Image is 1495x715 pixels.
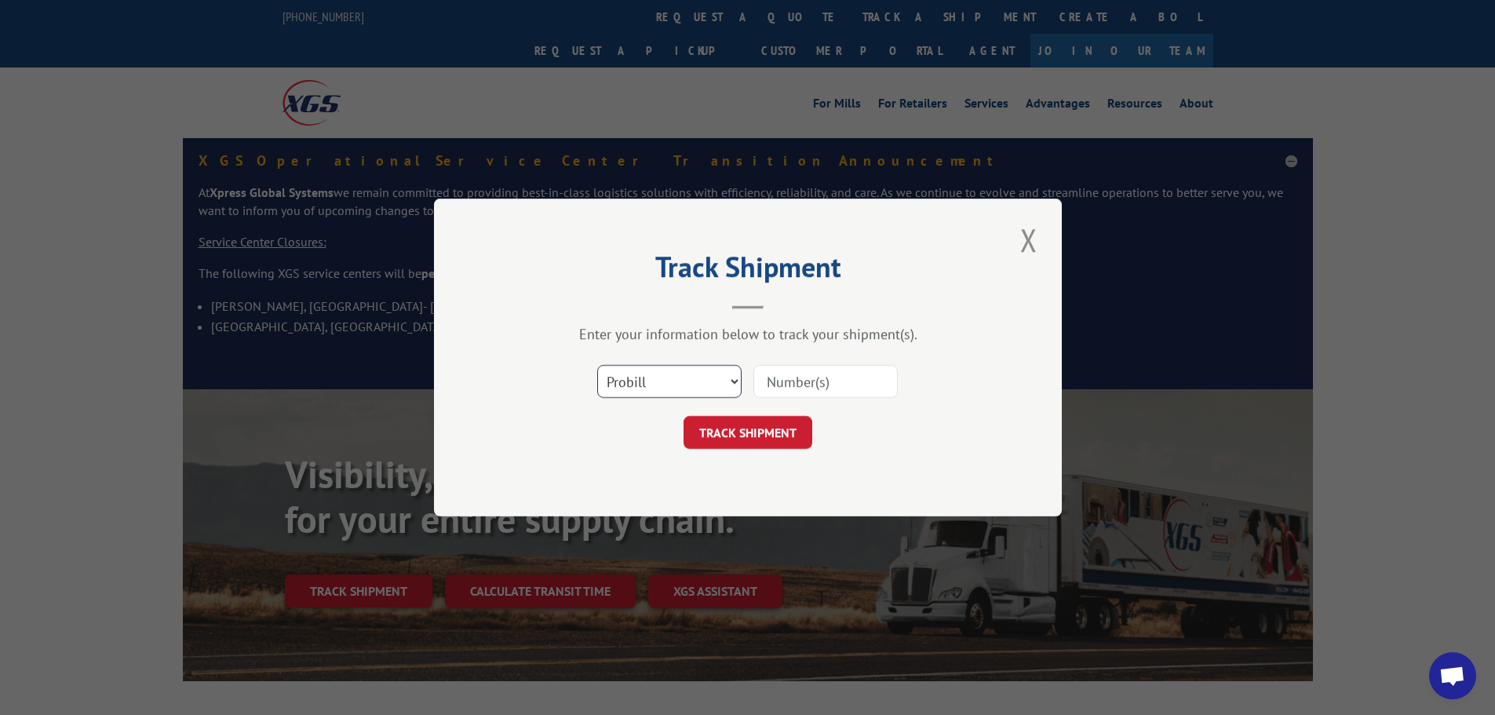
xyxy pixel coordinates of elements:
[1429,652,1476,699] a: Open chat
[684,416,812,449] button: TRACK SHIPMENT
[1016,218,1042,261] button: Close modal
[512,325,983,343] div: Enter your information below to track your shipment(s).
[512,256,983,286] h2: Track Shipment
[753,365,898,398] input: Number(s)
